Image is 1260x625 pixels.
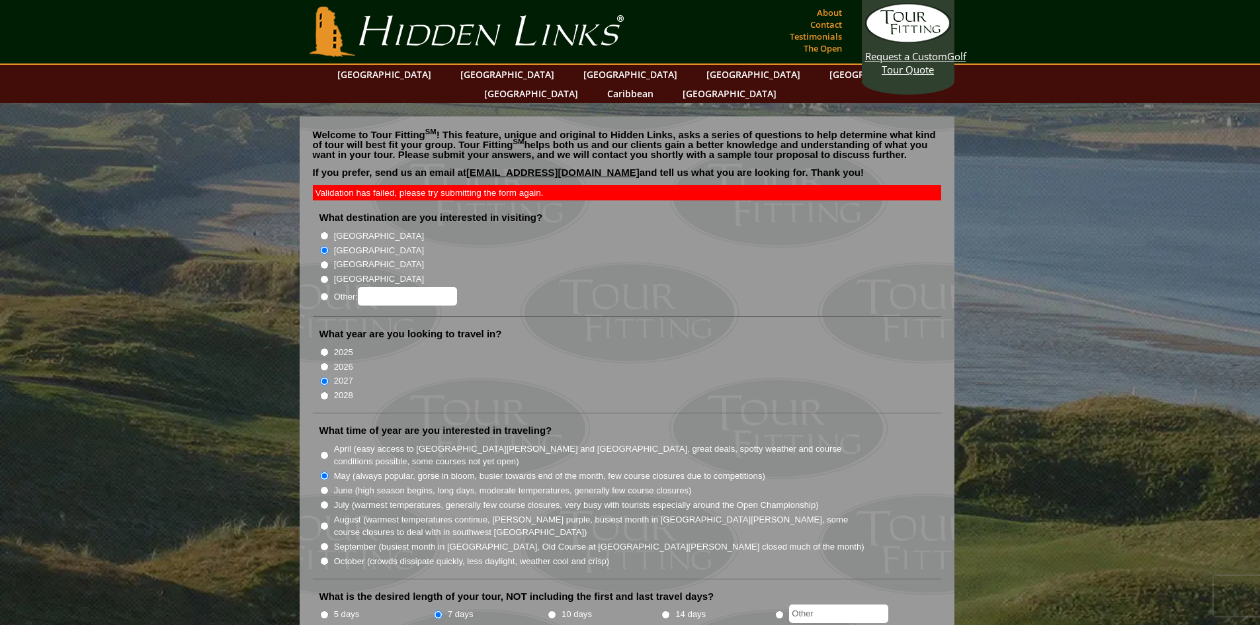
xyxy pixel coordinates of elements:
[334,389,353,402] label: 2028
[807,15,845,34] a: Contact
[334,244,424,257] label: [GEOGRAPHIC_DATA]
[675,608,706,621] label: 14 days
[319,211,543,224] label: What destination are you interested in visiting?
[334,229,424,243] label: [GEOGRAPHIC_DATA]
[313,130,941,159] p: Welcome to Tour Fitting ! This feature, unique and original to Hidden Links, asks a series of que...
[313,167,941,187] p: If you prefer, send us an email at and tell us what you are looking for. Thank you!
[676,84,783,103] a: [GEOGRAPHIC_DATA]
[358,287,457,306] input: Other:
[700,65,807,84] a: [GEOGRAPHIC_DATA]
[319,327,502,341] label: What year are you looking to travel in?
[334,513,866,539] label: August (warmest temperatures continue, [PERSON_NAME] purple, busiest month in [GEOGRAPHIC_DATA][P...
[577,65,684,84] a: [GEOGRAPHIC_DATA]
[800,39,845,58] a: The Open
[313,185,941,200] div: Validation has failed, please try submitting the form again.
[601,84,660,103] a: Caribbean
[334,442,866,468] label: April (easy access to [GEOGRAPHIC_DATA][PERSON_NAME] and [GEOGRAPHIC_DATA], great deals, spotty w...
[865,50,947,63] span: Request a Custom
[454,65,561,84] a: [GEOGRAPHIC_DATA]
[334,555,610,568] label: October (crowds dissipate quickly, less daylight, weather cool and crisp)
[786,27,845,46] a: Testimonials
[466,167,640,178] a: [EMAIL_ADDRESS][DOMAIN_NAME]
[334,470,765,483] label: May (always popular, gorse in bloom, busier towards end of the month, few course closures due to ...
[478,84,585,103] a: [GEOGRAPHIC_DATA]
[448,608,474,621] label: 7 days
[334,540,864,554] label: September (busiest month in [GEOGRAPHIC_DATA], Old Course at [GEOGRAPHIC_DATA][PERSON_NAME] close...
[789,604,888,623] input: Other
[814,3,845,22] a: About
[425,128,437,136] sup: SM
[334,360,353,374] label: 2026
[823,65,930,84] a: [GEOGRAPHIC_DATA]
[334,287,457,306] label: Other:
[513,138,525,146] sup: SM
[319,424,552,437] label: What time of year are you interested in traveling?
[331,65,438,84] a: [GEOGRAPHIC_DATA]
[334,272,424,286] label: [GEOGRAPHIC_DATA]
[334,484,692,497] label: June (high season begins, long days, moderate temperatures, generally few course closures)
[334,258,424,271] label: [GEOGRAPHIC_DATA]
[865,3,951,76] a: Request a CustomGolf Tour Quote
[562,608,592,621] label: 10 days
[334,374,353,388] label: 2027
[334,608,360,621] label: 5 days
[319,590,714,603] label: What is the desired length of your tour, NOT including the first and last travel days?
[334,346,353,359] label: 2025
[334,499,819,512] label: July (warmest temperatures, generally few course closures, very busy with tourists especially aro...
